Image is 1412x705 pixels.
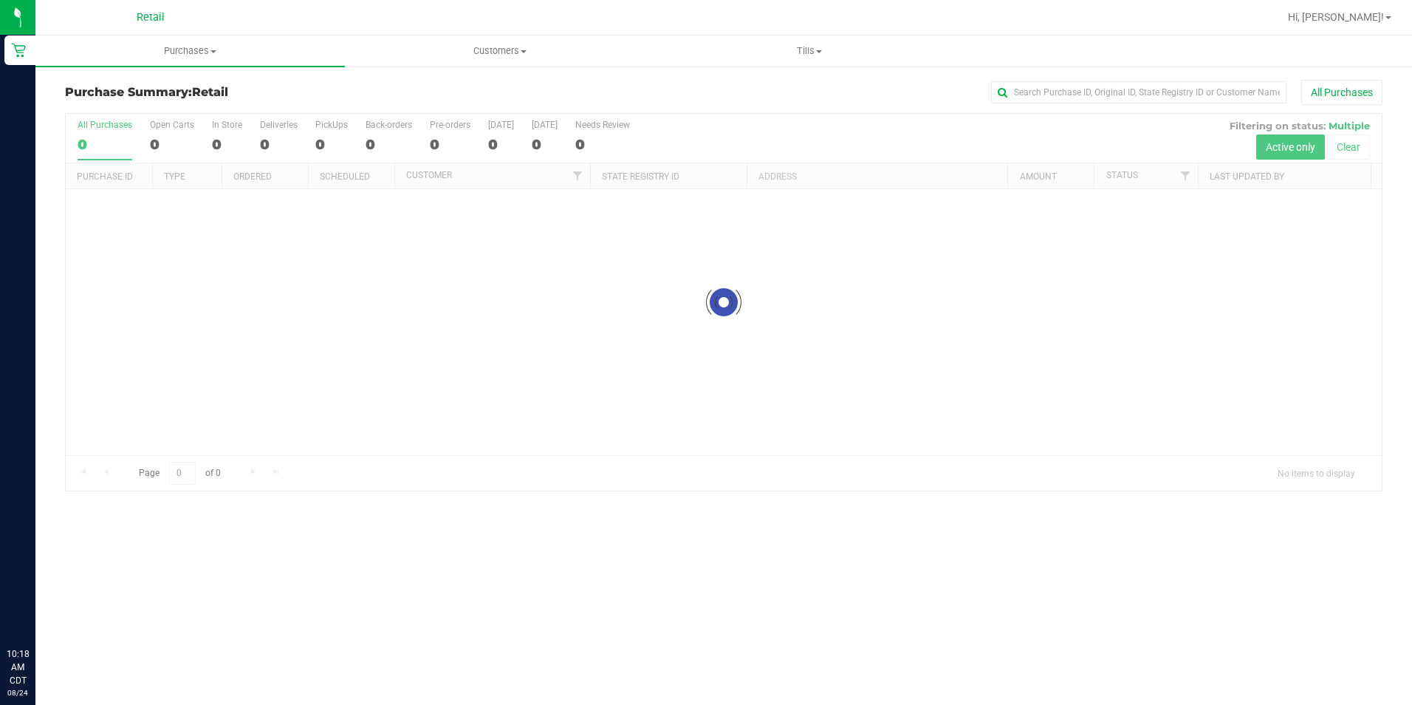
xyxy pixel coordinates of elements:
a: Purchases [35,35,345,67]
span: Hi, [PERSON_NAME]! [1288,11,1384,23]
span: Retail [137,11,165,24]
a: Tills [655,35,964,67]
button: All Purchases [1301,80,1382,105]
input: Search Purchase ID, Original ID, State Registry ID or Customer Name... [991,81,1286,103]
inline-svg: Retail [11,43,26,58]
span: Purchases [35,44,345,58]
p: 10:18 AM CDT [7,647,29,687]
h3: Purchase Summary: [65,86,504,99]
p: 08/24 [7,687,29,698]
iframe: Resource center unread badge [44,585,61,602]
a: Customers [345,35,654,67]
span: Customers [346,44,654,58]
span: Tills [656,44,964,58]
span: Retail [192,85,228,99]
iframe: Resource center [15,587,59,631]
